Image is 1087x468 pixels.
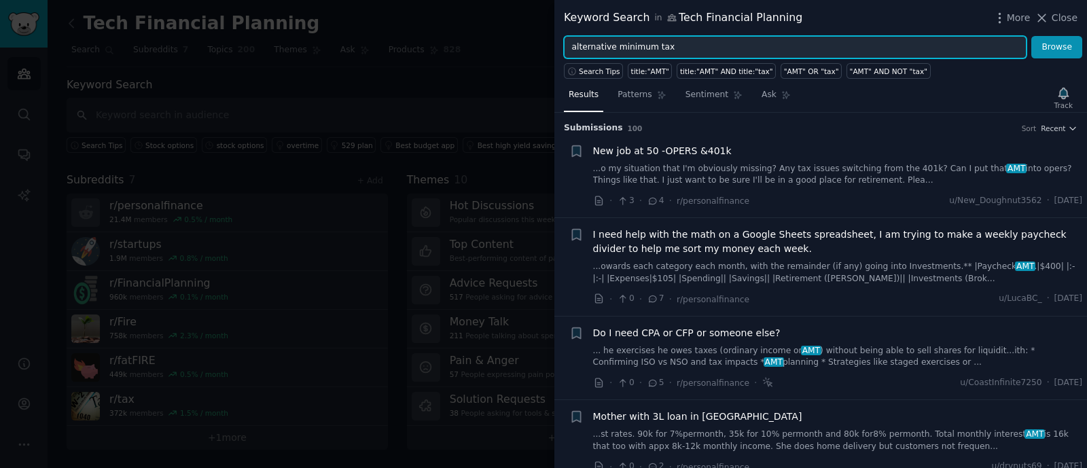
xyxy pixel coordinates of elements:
span: Search Tips [579,67,620,76]
span: · [1047,293,1050,305]
a: "AMT" AND NOT "tax" [847,63,930,79]
span: 0 [617,293,634,305]
span: r/personalfinance [677,196,749,206]
span: More [1007,11,1031,25]
span: · [639,292,642,306]
button: Recent [1041,124,1077,133]
span: · [669,292,672,306]
div: Keyword Search Tech Financial Planning [564,10,802,26]
span: 100 [628,124,643,132]
button: Close [1035,11,1077,25]
span: in [654,12,662,24]
span: r/personalfinance [677,378,749,388]
a: Ask [757,84,796,112]
span: AMT [1024,429,1045,439]
a: ...owards each category each month, with the remainder (if any) going into Investments.** |Payche... [593,261,1083,285]
span: AMT [1006,164,1027,173]
a: Patterns [613,84,671,112]
span: · [609,292,612,306]
a: New job at 50 -OPERS &401k [593,144,732,158]
span: AMT [764,357,784,367]
span: 4 [647,195,664,207]
a: ...o my situation that I'm obviously missing? Any tax issues switching from the 401k? Can I put t... [593,163,1083,187]
span: · [669,376,672,390]
span: Sentiment [685,89,728,101]
a: ... he exercises he owes taxes (ordinary income orAMT) without being able to sell shares for liqu... [593,345,1083,369]
span: · [609,194,612,208]
a: title:"AMT" AND title:"tax" [677,63,776,79]
a: Do I need CPA or CFP or someone else? [593,326,781,340]
a: Results [564,84,603,112]
a: Sentiment [681,84,747,112]
span: [DATE] [1054,293,1082,305]
span: 5 [647,377,664,389]
a: I need help with the math on a Google Sheets spreadsheet, I am trying to make a weekly paycheck d... [593,228,1083,256]
span: · [639,376,642,390]
span: · [669,194,672,208]
span: Submission s [564,122,623,134]
span: u/CoastInfinite7250 [960,377,1041,389]
span: Recent [1041,124,1065,133]
span: · [1047,377,1050,389]
span: Patterns [618,89,652,101]
div: "AMT" AND NOT "tax" [850,67,927,76]
span: 7 [647,293,664,305]
a: title:"AMT" [628,63,672,79]
span: 0 [617,377,634,389]
span: 3 [617,195,634,207]
input: Try a keyword related to your business [564,36,1027,59]
div: title:"AMT" [631,67,669,76]
div: title:"AMT" AND title:"tax" [680,67,773,76]
span: · [609,376,612,390]
a: Mother with 3L loan in [GEOGRAPHIC_DATA] [593,410,802,424]
span: [DATE] [1054,195,1082,207]
button: Search Tips [564,63,623,79]
span: AMT [801,346,821,355]
span: [DATE] [1054,377,1082,389]
button: More [993,11,1031,25]
span: u/LucaBC_ [999,293,1041,305]
span: Results [569,89,599,101]
span: Close [1052,11,1077,25]
div: "AMT" OR "tax" [784,67,839,76]
span: · [1047,195,1050,207]
span: r/personalfinance [677,295,749,304]
button: Browse [1031,36,1082,59]
a: "AMT" OR "tax" [781,63,842,79]
span: · [639,194,642,208]
span: AMT [1015,262,1035,271]
span: u/New_Doughnut3562 [949,195,1041,207]
div: Sort [1022,124,1037,133]
a: ...st rates. 90k for 7%permonth, 35k for 10% permonth and 80k for8% permonth. Total monthly inter... [593,429,1083,452]
span: Ask [762,89,777,101]
span: · [754,376,757,390]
